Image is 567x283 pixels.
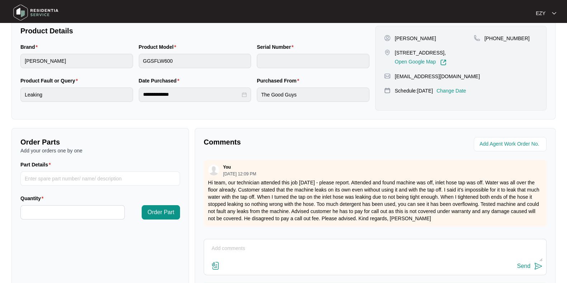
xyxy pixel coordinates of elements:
[20,77,81,84] label: Product Fault or Query
[536,10,545,17] p: EZY
[384,87,391,94] img: map-pin
[395,87,433,94] p: Schedule: [DATE]
[552,11,556,15] img: dropdown arrow
[20,137,180,147] p: Order Parts
[479,140,542,148] input: Add Agent Work Order No.
[11,2,61,23] img: residentia service logo
[474,35,480,41] img: map-pin
[257,54,369,68] input: Serial Number
[20,147,180,154] p: Add your orders one by one
[20,54,133,68] input: Brand
[395,35,436,42] p: [PERSON_NAME]
[257,88,369,102] input: Purchased From
[20,88,133,102] input: Product Fault or Query
[20,171,180,186] input: Part Details
[20,43,41,51] label: Brand
[517,261,543,271] button: Send
[204,137,370,147] p: Comments
[257,43,296,51] label: Serial Number
[440,59,446,66] img: Link-External
[143,91,241,98] input: Date Purchased
[147,208,174,217] span: Order Part
[139,43,179,51] label: Product Model
[223,172,256,176] p: [DATE] 12:09 PM
[211,261,220,270] img: file-attachment-doc.svg
[139,54,251,68] input: Product Model
[21,206,124,219] input: Quantity
[142,205,180,220] button: Order Part
[384,49,391,56] img: map-pin
[395,49,446,56] p: [STREET_ADDRESS],
[436,87,466,94] p: Change Date
[20,26,369,36] p: Product Details
[208,165,219,175] img: user.svg
[139,77,182,84] label: Date Purchased
[208,179,542,222] p: Hi team, our technician attended this job [DATE] - please report. Attended and found machine was ...
[395,59,446,66] a: Open Google Map
[534,262,543,270] img: send-icon.svg
[20,195,46,202] label: Quantity
[223,164,231,170] p: You
[485,35,530,42] p: [PHONE_NUMBER]
[20,161,54,168] label: Part Details
[384,73,391,79] img: map-pin
[395,73,480,80] p: [EMAIL_ADDRESS][DOMAIN_NAME]
[517,263,530,269] div: Send
[257,77,302,84] label: Purchased From
[384,35,391,41] img: user-pin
